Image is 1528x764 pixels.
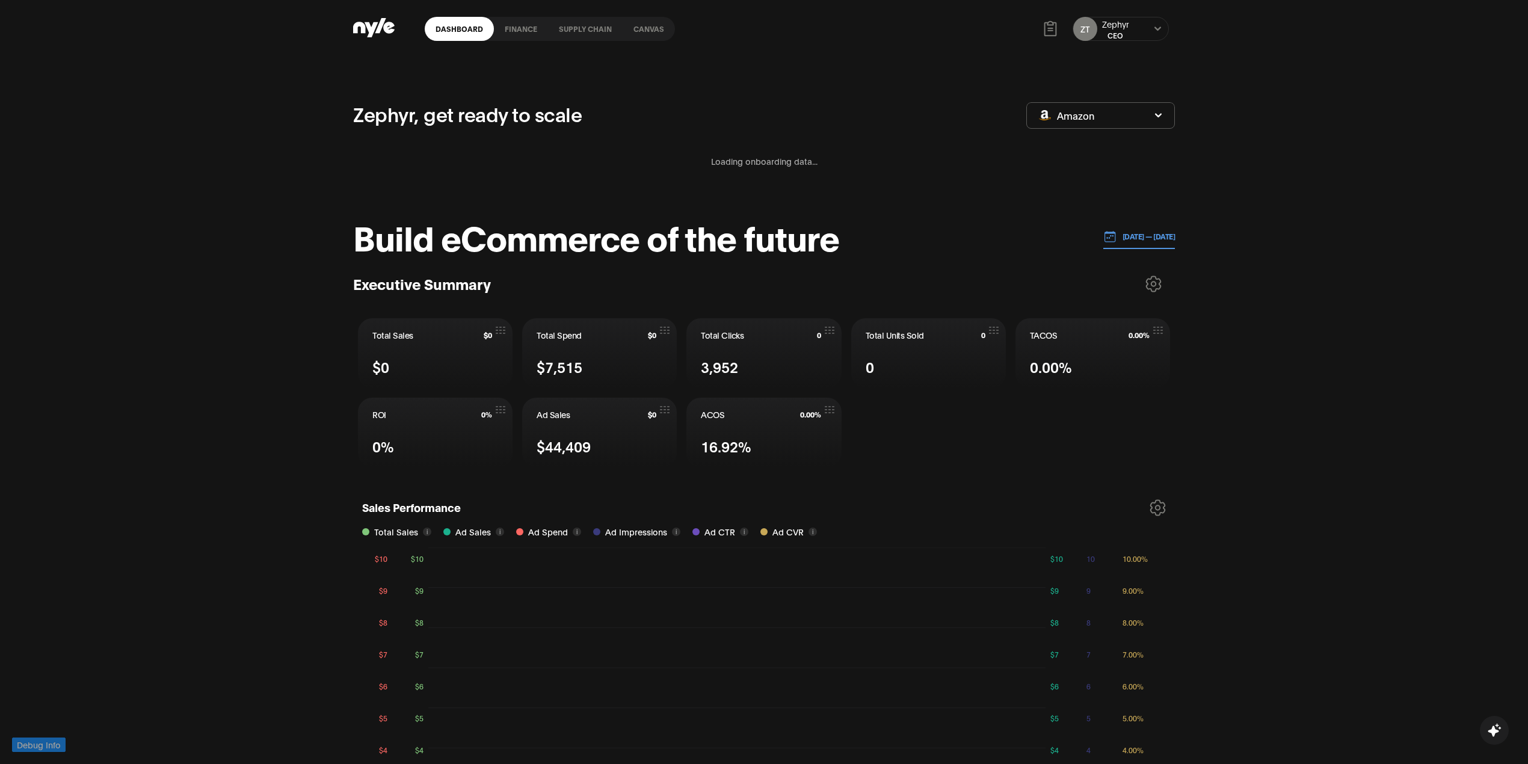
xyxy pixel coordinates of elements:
[537,356,582,377] span: $7,515
[1030,329,1058,341] span: TACOS
[1102,18,1129,30] div: Zephyr
[415,713,424,722] tspan: $5
[1102,30,1129,40] div: CEO
[1086,682,1091,691] tspan: 6
[1103,230,1117,243] img: 01.01.24 — 07.01.24
[1123,586,1144,595] tspan: 9.00%
[17,738,61,751] span: Debug Info
[353,99,582,128] p: Zephyr, get ready to scale
[1123,554,1148,563] tspan: 10.00%
[537,436,591,457] span: $44,409
[1050,618,1059,627] tspan: $8
[484,331,492,339] span: $0
[648,410,656,419] span: $0
[1015,318,1170,388] button: TACOS0.00%0.00%
[1050,713,1059,722] tspan: $5
[1123,713,1144,722] tspan: 5.00%
[374,525,418,538] span: Total Sales
[415,682,424,691] tspan: $6
[1123,682,1144,691] tspan: 6.00%
[362,499,461,519] h1: Sales Performance
[455,525,491,538] span: Ad Sales
[358,398,513,467] button: ROI0%0%
[800,410,821,419] span: 0.00%
[415,586,424,595] tspan: $9
[548,17,623,41] a: Supply chain
[817,331,821,339] span: 0
[1050,650,1059,659] tspan: $7
[686,318,841,388] button: Total Clicks03,952
[605,525,667,538] span: Ad Impressions
[1117,231,1175,242] p: [DATE] — [DATE]
[379,618,387,627] tspan: $8
[701,329,744,341] span: Total Clicks
[1129,331,1150,339] span: 0.00%
[528,525,568,538] span: Ad Spend
[1086,618,1091,627] tspan: 8
[375,554,387,563] tspan: $10
[1086,745,1091,754] tspan: 4
[686,398,841,467] button: ACOS0.00%16.92%
[372,356,389,377] span: $0
[415,618,424,627] tspan: $8
[672,528,680,536] button: i
[1050,745,1059,754] tspan: $4
[415,650,424,659] tspan: $7
[1026,102,1175,129] button: Amazon
[809,528,817,536] button: i
[372,436,394,457] span: 0%
[1050,586,1059,595] tspan: $9
[537,329,582,341] span: Total Spend
[1086,713,1091,722] tspan: 5
[1086,650,1091,659] tspan: 7
[1103,224,1175,249] button: [DATE] — [DATE]
[866,356,874,377] span: 0
[481,410,492,419] span: 0%
[496,528,504,536] button: i
[1086,554,1095,563] tspan: 10
[1039,110,1051,120] img: Amazon
[379,713,387,722] tspan: $5
[1123,650,1144,659] tspan: 7.00%
[740,528,748,536] button: i
[1057,109,1094,122] span: Amazon
[372,408,386,421] span: ROI
[537,408,570,421] span: Ad Sales
[1073,17,1097,41] button: ZT
[701,436,751,457] span: 16.92%
[1123,745,1144,754] tspan: 4.00%
[701,356,738,377] span: 3,952
[372,329,413,341] span: Total Sales
[353,218,839,254] h1: Build eCommerce of the future
[522,398,677,467] button: Ad Sales$0$44,409
[494,17,548,41] a: finance
[423,528,431,536] button: i
[415,745,424,754] tspan: $4
[772,525,804,538] span: Ad CVR
[411,554,424,563] tspan: $10
[1123,618,1144,627] tspan: 8.00%
[379,745,387,754] tspan: $4
[379,682,387,691] tspan: $6
[851,318,1006,388] button: Total Units Sold00
[1030,356,1072,377] span: 0.00%
[1086,586,1091,595] tspan: 9
[701,408,724,421] span: ACOS
[981,331,985,339] span: 0
[573,528,581,536] button: i
[379,586,387,595] tspan: $9
[648,331,656,339] span: $0
[12,738,66,752] button: Debug Info
[425,17,494,41] a: Dashboard
[1050,554,1063,563] tspan: $10
[353,274,491,293] h3: Executive Summary
[353,140,1175,182] div: Loading onboarding data...
[358,318,513,388] button: Total Sales$0$0
[623,17,675,41] a: Canvas
[522,318,677,388] button: Total Spend$0$7,515
[1050,682,1059,691] tspan: $6
[1102,18,1129,40] button: ZephyrCEO
[379,650,387,659] tspan: $7
[866,329,924,341] span: Total Units Sold
[704,525,735,538] span: Ad CTR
